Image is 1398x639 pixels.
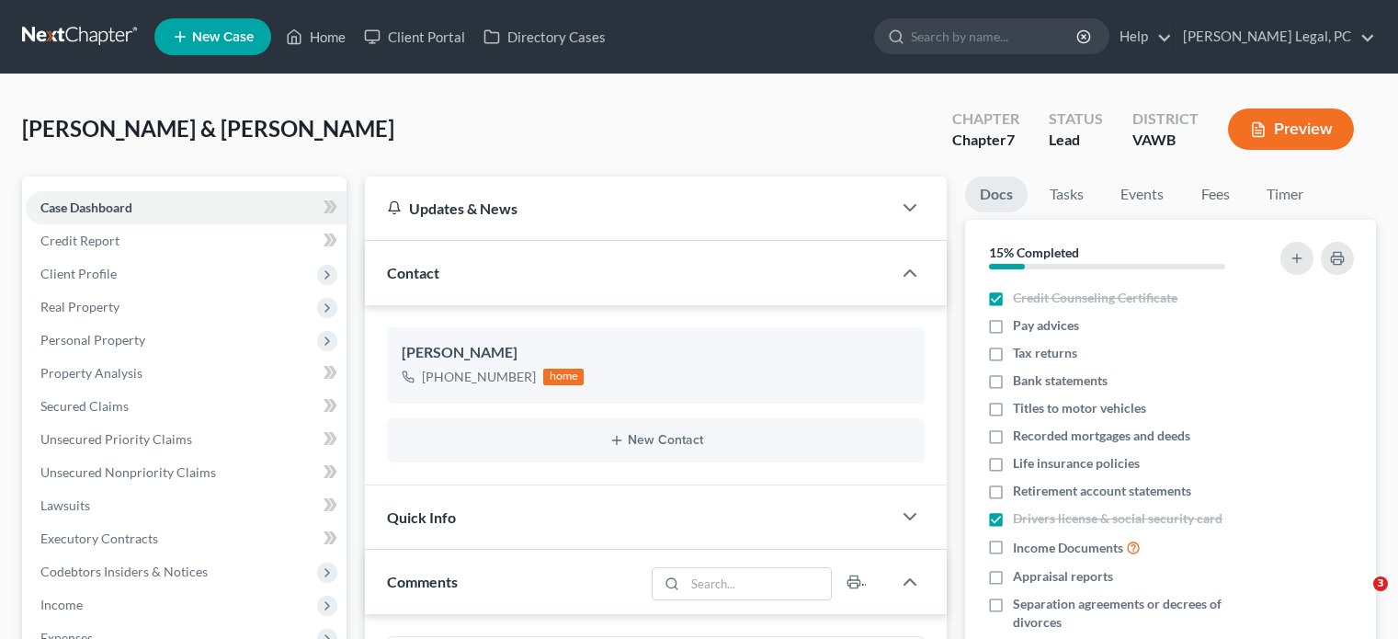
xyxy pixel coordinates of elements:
a: Home [277,20,355,53]
a: Directory Cases [474,20,615,53]
span: Real Property [40,299,119,314]
input: Search by name... [911,19,1079,53]
span: Credit Counseling Certificate [1013,289,1177,307]
a: Docs [965,177,1028,212]
div: VAWB [1132,130,1199,151]
div: Chapter [952,130,1019,151]
span: Tax returns [1013,344,1077,362]
div: District [1132,108,1199,130]
span: Pay advices [1013,316,1079,335]
strong: 15% Completed [989,245,1079,260]
span: Unsecured Priority Claims [40,431,192,447]
span: Recorded mortgages and deeds [1013,427,1190,445]
span: Quick Info [387,508,456,526]
iframe: Intercom live chat [1335,576,1380,621]
span: [PERSON_NAME] & [PERSON_NAME] [22,115,394,142]
a: Unsecured Priority Claims [26,423,347,456]
span: Executory Contracts [40,531,158,546]
span: Personal Property [40,332,145,348]
a: Tasks [1035,177,1098,212]
a: Case Dashboard [26,191,347,224]
a: Credit Report [26,224,347,257]
span: Case Dashboard [40,200,132,215]
span: Contact [387,264,439,281]
span: Credit Report [40,233,119,248]
a: [PERSON_NAME] Legal, PC [1174,20,1375,53]
a: Lawsuits [26,489,347,522]
div: Status [1049,108,1103,130]
span: Income [40,597,83,612]
span: Codebtors Insiders & Notices [40,564,208,579]
span: Income Documents [1013,539,1123,557]
span: Lawsuits [40,497,90,513]
a: Events [1106,177,1178,212]
a: Client Portal [355,20,474,53]
div: Chapter [952,108,1019,130]
a: Unsecured Nonpriority Claims [26,456,347,489]
span: Life insurance policies [1013,454,1140,473]
span: Retirement account statements [1013,482,1191,500]
span: Bank statements [1013,371,1108,390]
a: Property Analysis [26,357,347,390]
a: Executory Contracts [26,522,347,555]
span: Property Analysis [40,365,142,381]
a: Secured Claims [26,390,347,423]
div: [PHONE_NUMBER] [422,368,536,386]
span: Secured Claims [40,398,129,414]
button: Preview [1228,108,1354,150]
span: Unsecured Nonpriority Claims [40,464,216,480]
a: Timer [1252,177,1318,212]
span: Titles to motor vehicles [1013,399,1146,417]
div: [PERSON_NAME] [402,342,910,364]
span: Appraisal reports [1013,567,1113,586]
input: Search... [686,568,832,599]
a: Fees [1186,177,1245,212]
span: Client Profile [40,266,117,281]
span: 7 [1006,131,1015,148]
span: Drivers license & social security card [1013,509,1222,528]
button: New Contact [402,433,910,448]
div: Lead [1049,130,1103,151]
span: Comments [387,573,458,590]
span: Separation agreements or decrees of divorces [1013,595,1257,632]
div: home [543,369,584,385]
span: New Case [192,30,254,44]
a: Help [1110,20,1172,53]
span: 3 [1373,576,1388,591]
div: Updates & News [387,199,869,218]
